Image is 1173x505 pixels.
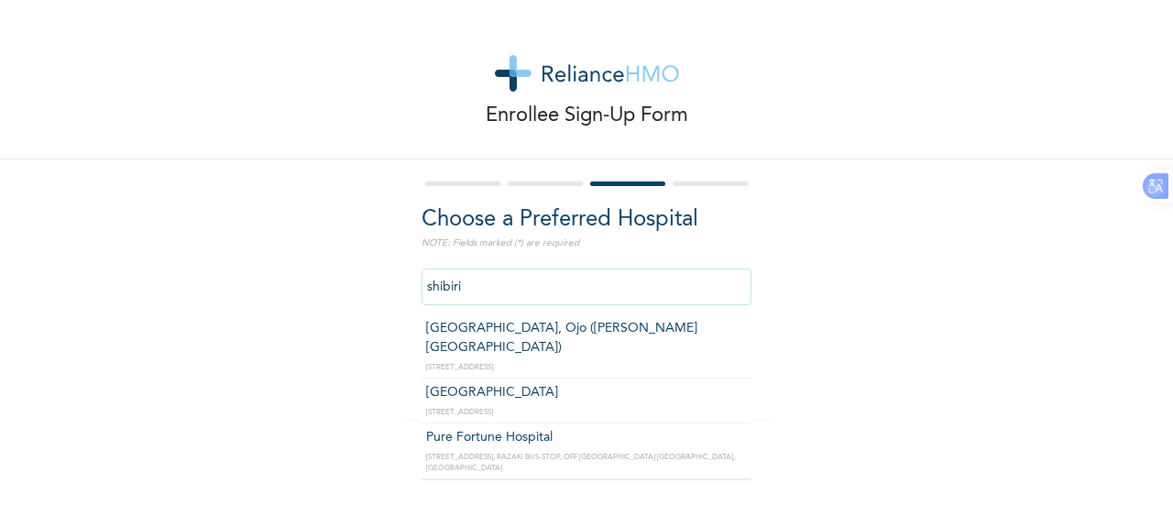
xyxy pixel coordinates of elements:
[426,319,747,357] p: [GEOGRAPHIC_DATA], Ojo ([PERSON_NAME][GEOGRAPHIC_DATA])
[426,407,747,418] p: [STREET_ADDRESS]
[495,55,679,92] img: logo
[426,362,747,373] p: [STREET_ADDRESS].
[426,383,747,402] p: [GEOGRAPHIC_DATA]
[486,101,688,131] p: Enrollee Sign-Up Form
[422,236,751,250] p: NOTE: Fields marked (*) are required
[426,452,747,474] p: [STREET_ADDRESS], RAZAKI BUS-STOP, OFF [GEOGRAPHIC_DATA] [GEOGRAPHIC_DATA], [GEOGRAPHIC_DATA].
[422,269,751,305] input: Search by name, address or governorate
[422,203,751,236] h2: Choose a Preferred Hospital
[426,428,747,447] p: Pure Fortune Hospital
